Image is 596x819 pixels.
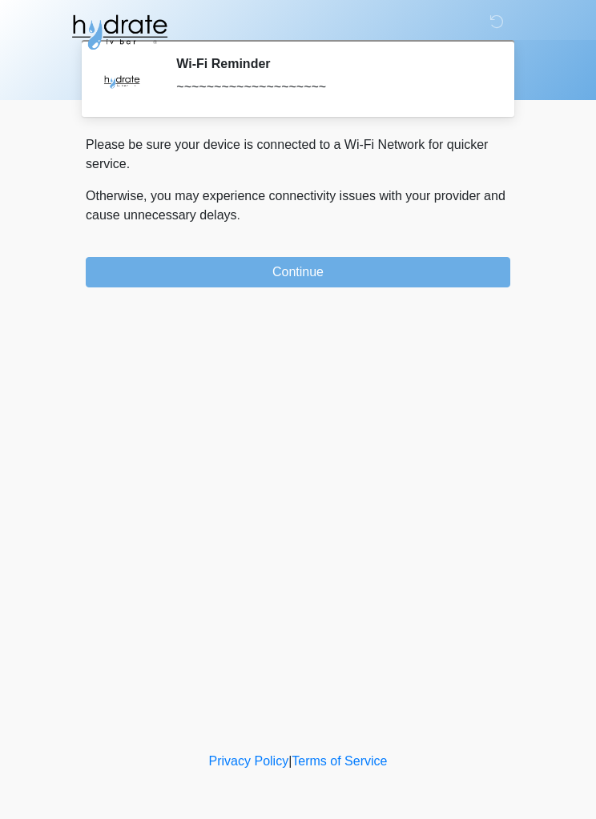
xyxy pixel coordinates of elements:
a: Terms of Service [292,754,387,768]
span: . [237,208,240,222]
img: Agent Avatar [98,56,146,104]
img: Hydrate IV Bar - Glendale Logo [70,12,169,52]
p: Please be sure your device is connected to a Wi-Fi Network for quicker service. [86,135,510,174]
button: Continue [86,257,510,287]
a: | [288,754,292,768]
a: Privacy Policy [209,754,289,768]
p: Otherwise, you may experience connectivity issues with your provider and cause unnecessary delays [86,187,510,225]
div: ~~~~~~~~~~~~~~~~~~~~ [176,78,486,97]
